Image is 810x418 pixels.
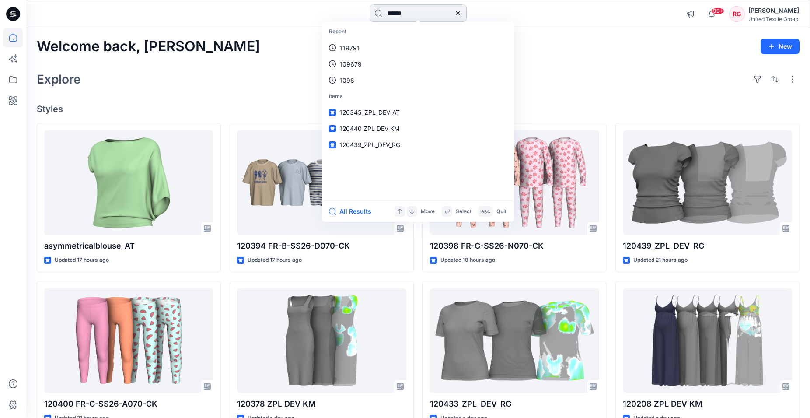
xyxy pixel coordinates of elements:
[324,24,513,40] p: Recent
[37,72,81,86] h2: Explore
[456,207,471,216] p: Select
[430,398,599,410] p: 120433_ZPL_DEV_RG
[324,88,513,105] p: Items
[324,120,513,137] a: 120440 ZPL DEV KM
[44,240,213,252] p: asymmetricalblouse_AT
[729,6,745,22] div: RG
[339,109,400,116] span: 120345_ZPL_DEV_AT
[440,256,495,265] p: Updated 18 hours ago
[623,398,792,410] p: 120208 ZPL DEV KM
[329,206,377,217] button: All Results
[237,240,406,252] p: 120394 FR-B-SS26-D070-CK
[481,207,490,216] p: esc
[421,207,435,216] p: Move
[44,130,213,235] a: asymmetricalblouse_AT
[430,288,599,393] a: 120433_ZPL_DEV_RG
[430,240,599,252] p: 120398 FR-G-SS26-N070-CK
[711,7,724,14] span: 99+
[339,76,354,85] p: 1096
[633,256,688,265] p: Updated 21 hours ago
[623,240,792,252] p: 120439_ZPL_DEV_RG
[237,130,406,235] a: 120394 FR-B-SS26-D070-CK
[55,256,109,265] p: Updated 17 hours ago
[237,398,406,410] p: 120378 ZPL DEV KM
[44,288,213,393] a: 120400 FR-G-SS26-A070-CK
[44,398,213,410] p: 120400 FR-G-SS26-A070-CK
[37,104,800,114] h4: Styles
[339,43,360,53] p: 119791
[339,60,362,69] p: 109679
[748,16,799,22] div: United Textile Group
[339,125,399,132] span: 120440 ZPL DEV KM
[324,56,513,72] a: 109679
[761,39,800,54] button: New
[237,288,406,393] a: 120378 ZPL DEV KM
[324,40,513,56] a: 119791
[430,130,599,235] a: 120398 FR-G-SS26-N070-CK
[324,137,513,153] a: 120439_ZPL_DEV_RG
[623,130,792,235] a: 120439_ZPL_DEV_RG
[623,288,792,393] a: 120208 ZPL DEV KM
[324,104,513,120] a: 120345_ZPL_DEV_AT
[748,5,799,16] div: [PERSON_NAME]
[37,39,260,55] h2: Welcome back, [PERSON_NAME]
[339,141,400,148] span: 120439_ZPL_DEV_RG
[496,207,506,216] p: Quit
[248,256,302,265] p: Updated 17 hours ago
[324,72,513,88] a: 1096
